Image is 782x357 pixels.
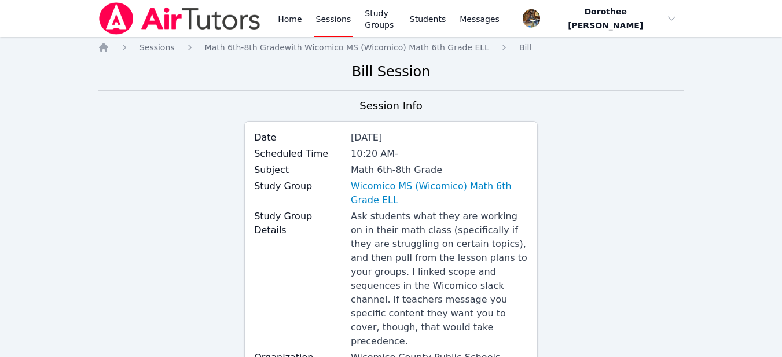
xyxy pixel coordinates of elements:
[351,147,528,161] div: 10:20 AM -
[254,131,344,145] label: Date
[98,62,684,81] h2: Bill Session
[254,209,344,237] label: Study Group Details
[351,179,528,207] a: Wicomico MS (Wicomico) Math 6th Grade ELL
[254,163,344,177] label: Subject
[139,43,175,52] span: Sessions
[254,179,344,193] label: Study Group
[254,147,344,161] label: Scheduled Time
[98,42,684,53] nav: Breadcrumb
[359,98,422,114] h3: Session Info
[460,13,500,25] span: Messages
[351,163,528,177] div: Math 6th-8th Grade
[519,43,531,52] span: Bill
[205,42,489,53] a: Math 6th-8th Gradewith Wicomico MS (Wicomico) Math 6th Grade ELL
[351,131,528,145] div: [DATE]
[98,2,262,35] img: Air Tutors
[351,209,528,348] div: Ask students what they are working on in their math class (specifically if they are struggling on...
[139,42,175,53] a: Sessions
[205,43,489,52] span: Math 6th-8th Grade with Wicomico MS (Wicomico) Math 6th Grade ELL
[519,42,531,53] a: Bill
